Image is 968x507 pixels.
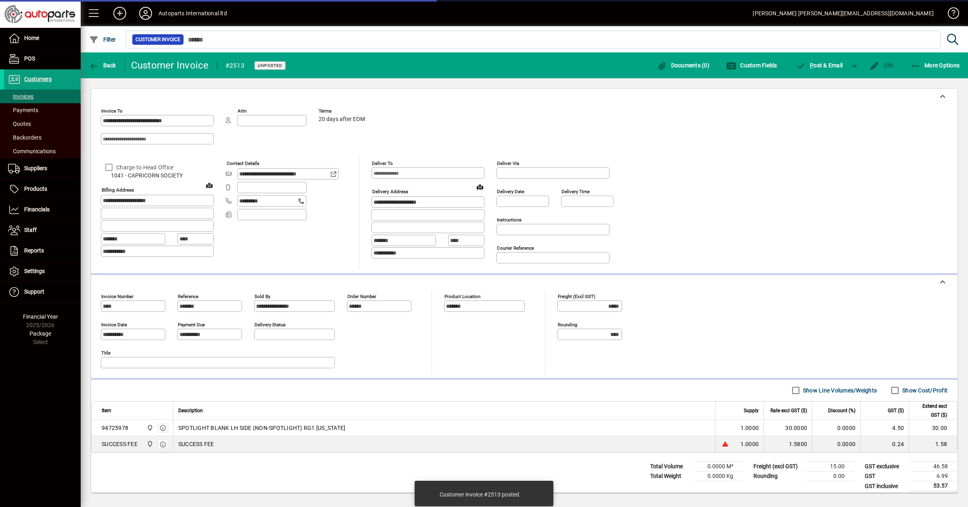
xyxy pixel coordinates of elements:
a: Payments [4,103,81,117]
span: Extend excl GST ($) [914,402,947,419]
a: View on map [203,179,216,192]
app-page-header-button: Back [81,58,125,73]
span: SUCCESS FEE [178,440,214,448]
label: Show Cost/Profit [901,386,947,394]
td: Freight (excl GST) [749,462,806,472]
button: Filter [87,32,118,47]
td: 15.00 [806,462,854,472]
span: Products [24,186,47,192]
span: Rate excl GST ($) [770,406,807,415]
mat-label: Sold by [255,294,270,299]
a: Suppliers [4,159,81,179]
mat-label: Rounding [558,322,577,328]
span: Backorders [8,134,42,141]
mat-label: Payment due [178,322,205,328]
span: Discount (%) [828,406,855,415]
mat-label: Title [101,350,111,356]
div: Autoparts International ltd [159,7,227,20]
div: [PERSON_NAME] [PERSON_NAME][EMAIL_ADDRESS][DOMAIN_NAME] [753,7,934,20]
span: Payments [8,107,38,113]
div: 1.5800 [769,440,807,448]
span: SPOTLIGHT BLANK LH SIDE (NON-SPOTLIGHT) RG1 [US_STATE] [178,424,346,432]
a: Quotes [4,117,81,131]
mat-label: Attn [238,108,246,114]
td: 53.57 [909,481,958,491]
mat-label: Courier Reference [497,245,534,251]
td: 30.00 [909,420,957,436]
td: GST inclusive [861,481,909,491]
span: Customer Invoice [136,35,180,44]
td: 0.24 [860,436,909,452]
span: Financial Year [23,313,58,320]
label: Show Line Volumes/Weights [801,386,877,394]
a: POS [4,49,81,69]
td: 4.50 [860,420,909,436]
td: Rounding [749,472,806,481]
span: POS [24,55,35,62]
td: 46.58 [909,462,958,472]
button: Documents (0) [655,58,711,73]
mat-label: Order number [347,294,376,299]
mat-label: Deliver To [372,161,393,166]
td: 0.00 [806,472,854,481]
button: Post & Email [792,58,847,73]
div: Customer Invoice [131,59,209,72]
mat-label: Reference [178,294,198,299]
span: Documents (0) [657,62,709,69]
mat-label: Delivery date [497,189,524,194]
span: Central [145,440,154,449]
a: Financials [4,200,81,220]
span: 20 days after EOM [319,116,365,123]
div: Customer invoice #2513 posted. [440,490,521,499]
td: Total Weight [646,472,695,481]
span: ost & Email [796,62,843,69]
td: 6.99 [909,472,958,481]
mat-label: Invoice number [101,294,134,299]
button: Edit [868,58,896,73]
a: Invoices [4,90,81,103]
span: Invoices [8,93,33,100]
span: Settings [24,268,45,274]
mat-label: Product location [444,294,480,299]
a: Staff [4,220,81,240]
a: Products [4,179,81,199]
span: Unposted [258,63,282,68]
span: Financials [24,206,50,213]
td: GST exclusive [861,462,909,472]
td: Total Volume [646,462,695,472]
span: Central [145,424,154,432]
td: 0.0000 M³ [695,462,743,472]
mat-label: Deliver via [497,161,519,166]
span: Quotes [8,121,31,127]
button: Profile [133,6,159,21]
td: 0.0000 [812,420,860,436]
span: Supply [744,406,759,415]
span: Filter [89,36,116,43]
span: Staff [24,227,37,233]
button: Add [107,6,133,21]
a: Knowledge Base [942,2,958,28]
a: Communications [4,144,81,158]
span: Suppliers [24,165,47,171]
div: #2513 [225,59,244,72]
td: GST [861,472,909,481]
span: GST ($) [888,406,904,415]
button: More Options [909,58,962,73]
span: Communications [8,148,56,154]
div: SUCCESS FEE [102,440,138,448]
span: 1.0000 [741,424,759,432]
a: Reports [4,241,81,261]
span: Item [102,406,111,415]
span: Customers [24,76,52,82]
a: View on map [474,180,486,193]
span: Back [89,62,116,69]
div: 30.0000 [769,424,807,432]
mat-label: Delivery time [561,189,590,194]
a: Support [4,282,81,302]
span: Terms [319,108,367,114]
span: Custom Fields [726,62,777,69]
mat-label: Freight (excl GST) [558,294,595,299]
span: 1041 - CAPRICORN SOCIETY [101,171,214,180]
td: 0.0000 [812,436,860,452]
td: 1.58 [909,436,957,452]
